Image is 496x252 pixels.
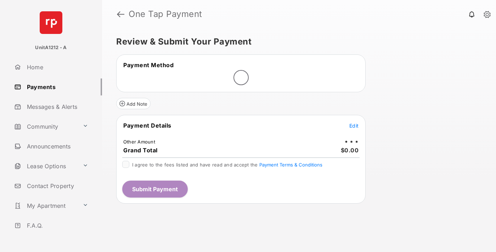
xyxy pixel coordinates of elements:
span: I agree to the fees listed and have read and accept the [132,162,322,168]
a: Home [11,59,102,76]
strong: One Tap Payment [129,10,202,18]
button: Submit Payment [122,181,188,198]
a: Contact Property [11,177,102,194]
span: $0.00 [341,147,359,154]
a: Community [11,118,80,135]
p: UnitA1212 - A [35,44,67,51]
span: Payment Method [123,61,174,69]
a: Lease Options [11,158,80,175]
img: svg+xml;base64,PHN2ZyB4bWxucz0iaHR0cDovL3d3dy53My5vcmcvMjAwMC9zdmciIHdpZHRoPSI2NCIgaGVpZ2h0PSI2NC... [40,11,62,34]
a: Payments [11,78,102,95]
h5: Review & Submit Your Payment [116,37,476,46]
span: Edit [349,123,359,129]
a: My Apartment [11,197,80,214]
span: Payment Details [123,122,171,129]
a: Announcements [11,138,102,155]
button: Edit [349,122,359,129]
button: Add Note [116,98,151,109]
span: Grand Total [123,147,158,154]
td: Other Amount [123,139,156,145]
a: Messages & Alerts [11,98,102,115]
button: I agree to the fees listed and have read and accept the [259,162,322,168]
a: F.A.Q. [11,217,102,234]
